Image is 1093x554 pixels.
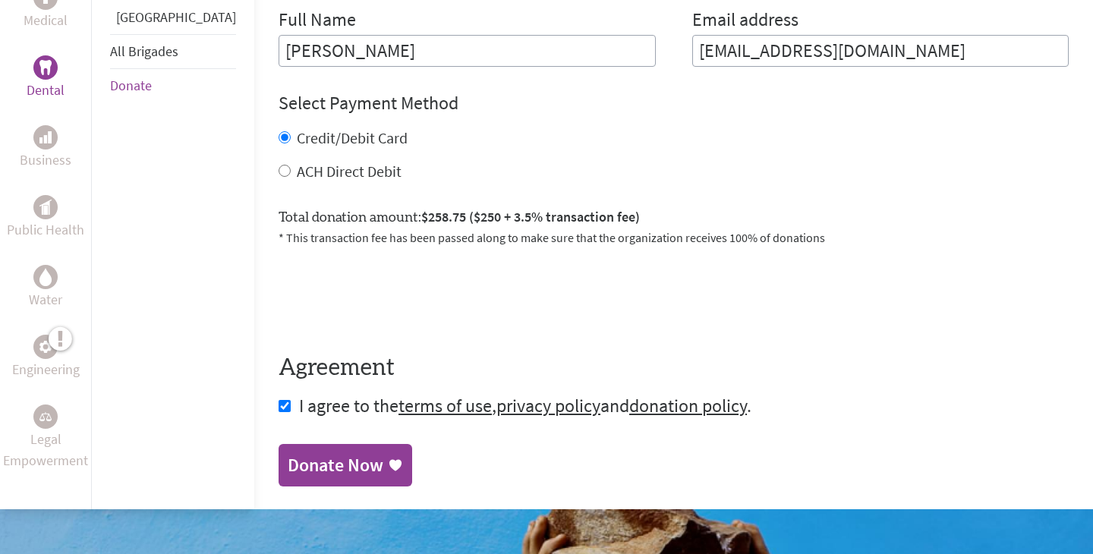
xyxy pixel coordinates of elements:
[496,394,600,417] a: privacy policy
[110,34,236,69] li: All Brigades
[33,125,58,150] div: Business
[279,206,640,228] label: Total donation amount:
[39,340,52,352] img: Engineering
[20,150,71,171] p: Business
[279,265,509,324] iframe: reCAPTCHA
[39,200,52,215] img: Public Health
[33,195,58,219] div: Public Health
[20,125,71,171] a: BusinessBusiness
[27,55,65,101] a: DentalDental
[110,42,178,60] a: All Brigades
[398,394,492,417] a: terms of use
[692,35,1069,67] input: Your Email
[116,8,236,26] a: [GEOGRAPHIC_DATA]
[279,228,1069,247] p: * This transaction fee has been passed along to make sure that the organization receives 100% of ...
[33,55,58,80] div: Dental
[297,128,408,147] label: Credit/Debit Card
[12,359,80,380] p: Engineering
[33,335,58,359] div: Engineering
[24,10,68,31] p: Medical
[7,219,84,241] p: Public Health
[279,354,1069,382] h4: Agreement
[299,394,751,417] span: I agree to the , and .
[12,335,80,380] a: EngineeringEngineering
[3,429,88,471] p: Legal Empowerment
[33,265,58,289] div: Water
[279,35,656,67] input: Enter Full Name
[692,8,798,35] label: Email address
[27,80,65,101] p: Dental
[110,7,236,34] li: Panama
[110,77,152,94] a: Donate
[7,195,84,241] a: Public HealthPublic Health
[279,444,412,486] a: Donate Now
[29,265,62,310] a: WaterWater
[39,268,52,285] img: Water
[110,69,236,102] li: Donate
[421,208,640,225] span: $258.75 ($250 + 3.5% transaction fee)
[297,162,402,181] label: ACH Direct Debit
[279,91,1069,115] h4: Select Payment Method
[3,404,88,471] a: Legal EmpowermentLegal Empowerment
[39,412,52,421] img: Legal Empowerment
[33,404,58,429] div: Legal Empowerment
[39,60,52,74] img: Dental
[629,394,747,417] a: donation policy
[288,453,383,477] div: Donate Now
[39,131,52,143] img: Business
[279,8,356,35] label: Full Name
[29,289,62,310] p: Water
